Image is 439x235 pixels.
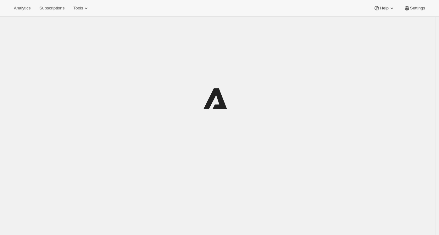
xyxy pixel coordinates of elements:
button: Tools [69,4,93,13]
span: Help [380,6,388,11]
span: Settings [410,6,425,11]
button: Settings [400,4,429,13]
button: Help [370,4,398,13]
button: Analytics [10,4,34,13]
span: Subscriptions [39,6,64,11]
span: Tools [73,6,83,11]
button: Subscriptions [36,4,68,13]
span: Analytics [14,6,31,11]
